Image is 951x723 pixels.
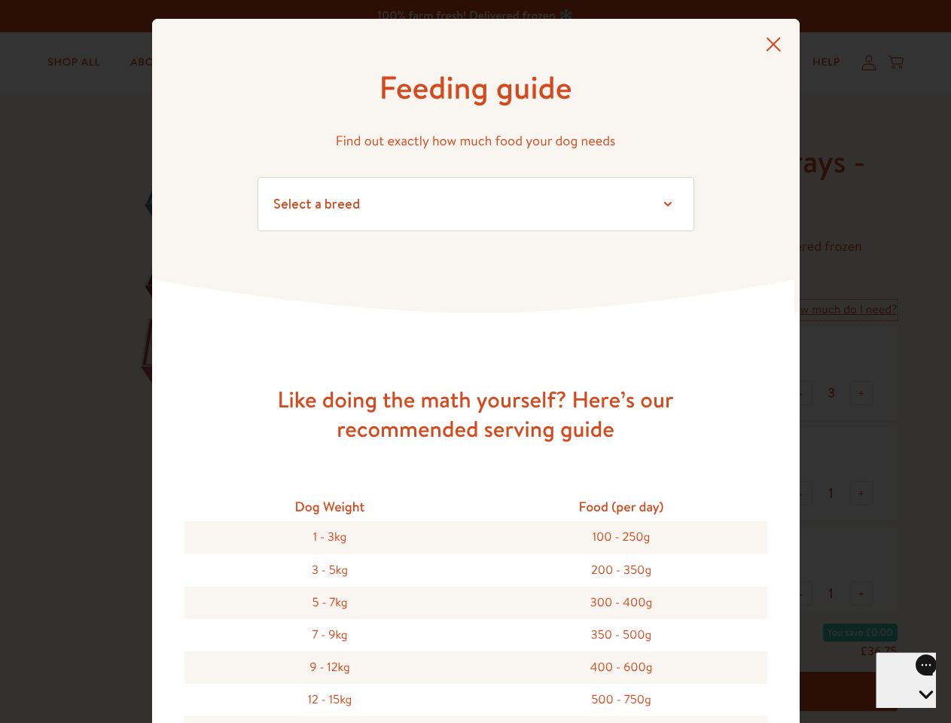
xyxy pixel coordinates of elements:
div: 5 - 7kg [184,587,476,619]
h1: Feeding guide [258,67,694,108]
div: 1 - 3kg [184,521,476,554]
h3: Like doing the math yourself? Here’s our recommended serving guide [235,385,717,444]
div: 400 - 600g [476,651,767,684]
p: Find out exactly how much food your dog needs [258,130,694,153]
div: Food (per day) [476,492,767,521]
div: 300 - 400g [476,587,767,619]
div: 500 - 750g [476,684,767,716]
iframe: Gorgias live chat messenger [876,652,936,708]
div: 100 - 250g [476,521,767,554]
div: Dog Weight [184,492,476,521]
div: 9 - 12kg [184,651,476,684]
div: 200 - 350g [476,554,767,587]
div: 3 - 5kg [184,554,476,587]
div: 7 - 9kg [184,619,476,651]
div: 12 - 15kg [184,684,476,716]
div: 350 - 500g [476,619,767,651]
